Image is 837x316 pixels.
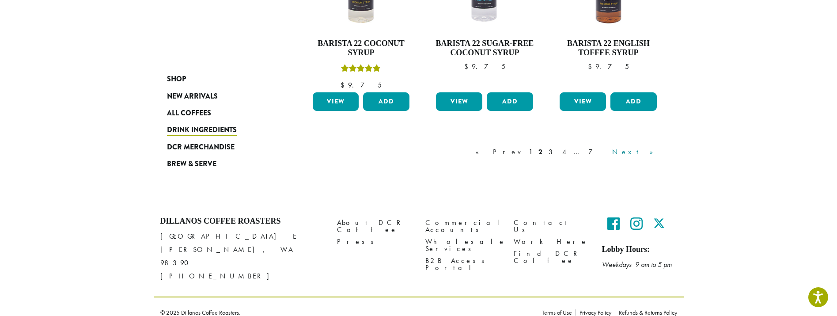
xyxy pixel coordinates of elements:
a: About DCR Coffee [337,217,412,236]
button: Add [363,92,409,111]
span: New Arrivals [167,91,218,102]
span: All Coffees [167,108,211,119]
a: 4 [561,147,569,157]
span: DCR Merchandise [167,142,235,153]
a: Drink Ingredients [167,122,273,138]
a: DCR Merchandise [167,139,273,156]
h4: Barista 22 Coconut Syrup [311,39,412,58]
a: 2 [537,147,544,157]
bdi: 9.75 [588,62,629,71]
a: Shop [167,71,273,88]
a: View [436,92,482,111]
a: Brew & Serve [167,156,273,172]
h5: Lobby Hours: [602,245,677,255]
span: $ [341,80,348,90]
p: © 2025 Dillanos Coffee Roasters. [160,309,529,316]
span: Brew & Serve [167,159,216,170]
a: Wholesale Services [425,236,500,255]
div: Rated 5.00 out of 5 [341,63,381,76]
a: Commercial Accounts [425,217,500,236]
button: Add [487,92,533,111]
a: New Arrivals [167,88,273,104]
bdi: 9.75 [341,80,382,90]
span: $ [588,62,595,71]
a: 7 [587,147,608,157]
a: Privacy Policy [576,309,615,316]
a: B2B Access Portal [425,255,500,274]
button: Add [610,92,657,111]
h4: Dillanos Coffee Roasters [160,217,324,226]
a: Work Here [514,236,589,247]
em: Weekdays 9 am to 5 pm [602,260,672,269]
a: Contact Us [514,217,589,236]
a: Next » [610,147,661,157]
a: « Prev [474,147,524,157]
h4: Barista 22 English Toffee Syrup [557,39,659,58]
a: Press [337,236,412,247]
span: $ [464,62,472,71]
h4: Barista 22 Sugar-Free Coconut Syrup [434,39,535,58]
span: Shop [167,74,186,85]
a: 1 [527,147,534,157]
p: [GEOGRAPHIC_DATA] E [PERSON_NAME], WA 98390 [PHONE_NUMBER] [160,230,324,283]
a: Terms of Use [542,309,576,316]
a: View [313,92,359,111]
span: Drink Ingredients [167,125,237,136]
a: 3 [547,147,558,157]
a: Refunds & Returns Policy [615,309,677,316]
a: View [560,92,606,111]
a: Find DCR Coffee [514,247,589,267]
a: … [572,147,584,157]
a: All Coffees [167,105,273,122]
bdi: 9.75 [464,62,505,71]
